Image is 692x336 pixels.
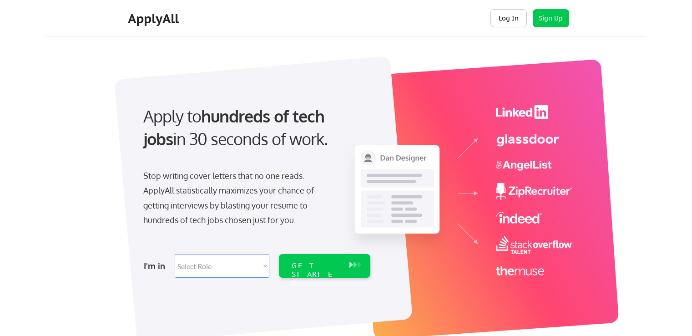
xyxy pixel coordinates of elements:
div: I'm in [144,259,169,273]
div: GET STARTED [292,261,340,288]
strong: hundreds of tech jobs [143,106,328,149]
button: Sign Up [533,9,569,27]
div: Apply to in 30 seconds of work. [143,105,367,151]
div: ApplyAll [128,11,182,26]
button: Log In [490,9,527,27]
div: Stop writing cover letters that no one reads. ApplyAll statistically maximizes your chance of get... [143,168,330,228]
